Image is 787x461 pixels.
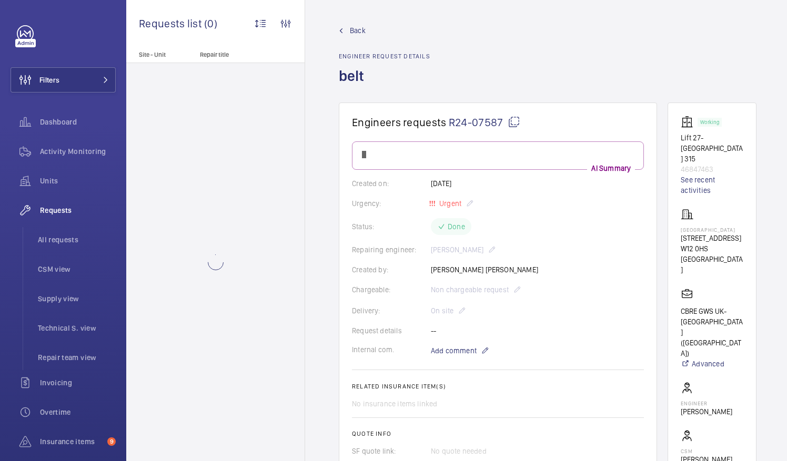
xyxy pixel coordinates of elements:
a: See recent activities [681,175,743,196]
p: CBRE GWS UK- [GEOGRAPHIC_DATA] ([GEOGRAPHIC_DATA]) [681,306,743,358]
p: Site - Unit [126,51,196,58]
span: Requests list [139,17,204,30]
span: Overtime [40,407,116,417]
p: Repair title [200,51,269,58]
span: CSM view [38,264,116,274]
span: Technical S. view [38,323,116,333]
span: Repair team view [38,352,116,363]
img: elevator.svg [681,116,698,128]
span: Add comment [431,345,477,356]
span: Activity Monitoring [40,146,116,157]
p: Lift 27- [GEOGRAPHIC_DATA] 315 [681,132,743,164]
span: 9 [107,437,116,446]
p: W12 0HS [GEOGRAPHIC_DATA] [681,243,743,275]
span: Supply view [38,293,116,304]
p: 46847463 [681,164,743,175]
a: Advanced [681,358,743,369]
p: Engineer [681,400,732,406]
h2: Engineer request details [339,53,430,60]
button: Filters [11,67,116,93]
h1: belt [339,66,430,103]
p: CSM [681,448,732,454]
p: [GEOGRAPHIC_DATA] [681,227,743,233]
span: Engineers requests [352,116,447,129]
span: Filters [39,75,59,85]
h2: Related insurance item(s) [352,383,644,390]
span: Insurance items [40,436,103,447]
p: AI Summary [587,163,635,173]
span: All requests [38,234,116,245]
p: [PERSON_NAME] [681,406,732,417]
p: [STREET_ADDRESS] [681,233,743,243]
span: Requests [40,205,116,216]
h2: Quote info [352,430,644,437]
span: Invoicing [40,377,116,388]
span: R24-07587 [449,116,520,129]
span: Back [350,25,366,36]
p: Working [700,120,719,124]
span: Dashboard [40,117,116,127]
span: Units [40,176,116,186]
